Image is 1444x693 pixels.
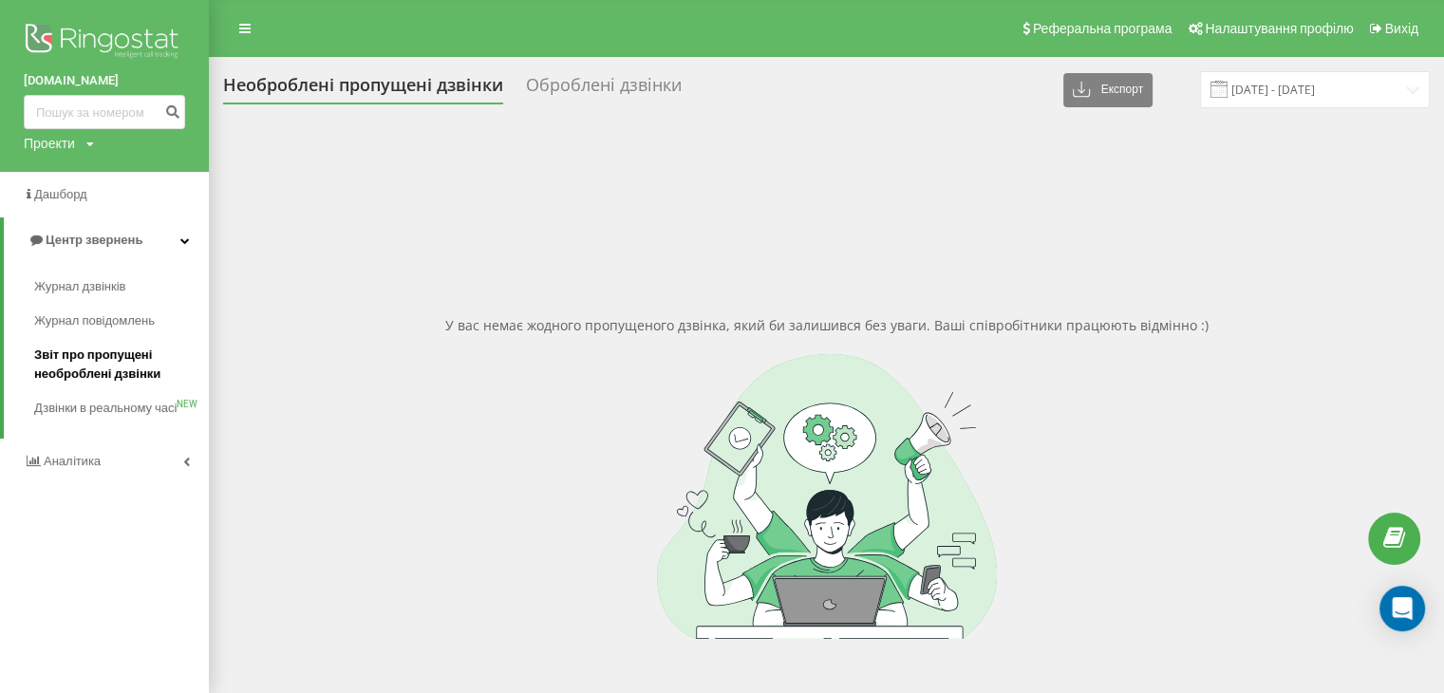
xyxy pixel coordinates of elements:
[34,346,199,384] span: Звіт про пропущені необроблені дзвінки
[24,134,75,153] div: Проекти
[46,233,142,247] span: Центр звернень
[24,95,185,129] input: Пошук за номером
[34,277,125,296] span: Журнал дзвінків
[1205,21,1353,36] span: Налаштування профілю
[44,454,101,468] span: Аналiтика
[24,71,185,90] a: [DOMAIN_NAME]
[1063,73,1153,107] button: Експорт
[34,187,87,201] span: Дашборд
[1033,21,1172,36] span: Реферальна програма
[34,270,209,304] a: Журнал дзвінків
[34,391,209,425] a: Дзвінки в реальному часіNEW
[1385,21,1418,36] span: Вихід
[34,338,209,391] a: Звіт про пропущені необроблені дзвінки
[34,311,155,330] span: Журнал повідомлень
[24,19,185,66] img: Ringostat logo
[1379,586,1425,631] div: Open Intercom Messenger
[223,75,503,104] div: Необроблені пропущені дзвінки
[34,399,177,418] span: Дзвінки в реальному часі
[4,217,209,263] a: Центр звернень
[526,75,682,104] div: Оброблені дзвінки
[34,304,209,338] a: Журнал повідомлень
